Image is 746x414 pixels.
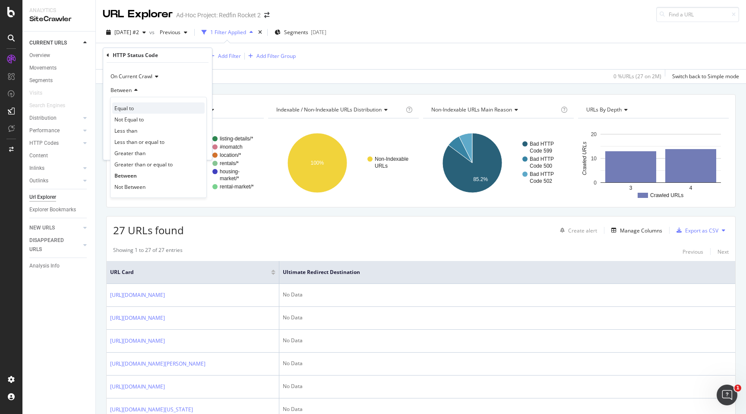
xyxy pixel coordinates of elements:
a: [URL][DOMAIN_NAME] [110,382,165,391]
span: Not Between [114,183,145,191]
a: Url Explorer [29,193,89,202]
div: Visits [29,89,42,98]
div: HTTP Status Code [113,51,158,59]
text: rental-market/* [220,184,254,190]
text: Bad HTTP [530,141,554,147]
input: Find a URL [656,7,739,22]
span: vs [149,29,156,36]
div: arrow-right-arrow-left [264,12,269,18]
span: Indexable / Non-Indexable URLs distribution [276,106,382,113]
svg: A chart. [423,125,574,201]
text: market/* [220,175,239,182]
text: 100% [311,160,324,166]
div: URL Explorer [103,7,173,22]
text: 3 [629,185,632,191]
div: Showing 1 to 27 of 27 entries [113,246,183,257]
a: [URL][DOMAIN_NAME] [110,291,165,299]
div: No Data [283,405,732,413]
div: No Data [283,314,732,322]
text: Crawled URLs [650,192,683,198]
div: NEW URLS [29,223,55,232]
text: Bad HTTP [530,171,554,177]
a: Search Engines [29,101,74,110]
div: No Data [283,360,732,367]
span: Ultimate Redirect Destination [283,268,719,276]
span: 2025 Aug. 22nd #2 [114,29,139,36]
button: Add Filter [206,51,241,61]
svg: A chart. [578,125,729,201]
span: Previous [156,29,180,36]
text: 85.2% [473,176,488,182]
a: DISAPPEARED URLS [29,236,81,254]
a: Visits [29,89,51,98]
span: Segments [284,29,308,36]
div: Content [29,151,48,160]
div: Movements [29,64,57,73]
text: listing-details/* [220,136,253,142]
a: Content [29,151,89,160]
span: Greater than [114,150,145,157]
text: housing- [220,169,240,175]
a: Distribution [29,114,81,123]
span: URL Card [110,268,269,276]
div: HTTP Codes [29,139,59,148]
div: Url Explorer [29,193,56,202]
div: Switch back to Simple mode [672,73,739,80]
div: SiteCrawler [29,14,89,24]
button: [DATE] #2 [103,25,149,39]
a: Movements [29,64,89,73]
span: Greater than or equal to [114,161,173,168]
span: URLs by Depth [586,106,622,113]
div: [DATE] [311,29,326,36]
div: A chart. [113,125,264,201]
svg: A chart. [268,125,419,201]
div: Distribution [29,114,57,123]
a: HTTP Codes [29,139,81,148]
div: Analysis Info [29,261,60,271]
button: Create alert [556,223,597,237]
button: Previous [683,246,703,257]
button: 1 Filter Applied [198,25,256,39]
span: Between [111,86,132,94]
button: Manage Columns [608,225,662,236]
button: Switch back to Simple mode [669,70,739,83]
div: Add Filter [218,52,241,60]
a: [URL][DOMAIN_NAME] [110,337,165,345]
h4: URLs by Depth [585,103,721,117]
text: Bad HTTP [530,156,554,162]
text: Non-Indexable [375,156,408,162]
a: [URL][DOMAIN_NAME] [110,314,165,322]
div: Search Engines [29,101,65,110]
a: [URL][DOMAIN_NAME][PERSON_NAME] [110,360,205,368]
text: 4 [689,185,692,191]
span: 1 [734,385,741,392]
a: Overview [29,51,89,60]
div: Overview [29,51,50,60]
button: Export as CSV [673,223,718,237]
a: NEW URLS [29,223,81,232]
button: Next [718,246,729,257]
div: Manage Columns [620,227,662,234]
div: Inlinks [29,164,44,173]
text: Code 502 [530,178,552,184]
a: Performance [29,126,81,135]
a: Outlinks [29,176,81,185]
a: [URL][DOMAIN_NAME][US_STATE] [110,405,193,414]
div: Outlinks [29,176,48,185]
iframe: Intercom live chat [717,385,737,405]
div: Explorer Bookmarks [29,205,76,214]
div: Performance [29,126,60,135]
button: Add Filter Group [245,51,296,61]
a: Inlinks [29,164,81,173]
div: No Data [283,382,732,390]
text: location/* [220,152,241,158]
div: Ad-Hoc Project: Redfin Rocket 2 [176,11,261,19]
div: DISAPPEARED URLS [29,236,73,254]
text: 0 [594,180,597,186]
div: Next [718,248,729,255]
h4: Non-Indexable URLs Main Reason [430,103,559,117]
div: 0 % URLs ( 27 on 2M ) [613,73,661,80]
